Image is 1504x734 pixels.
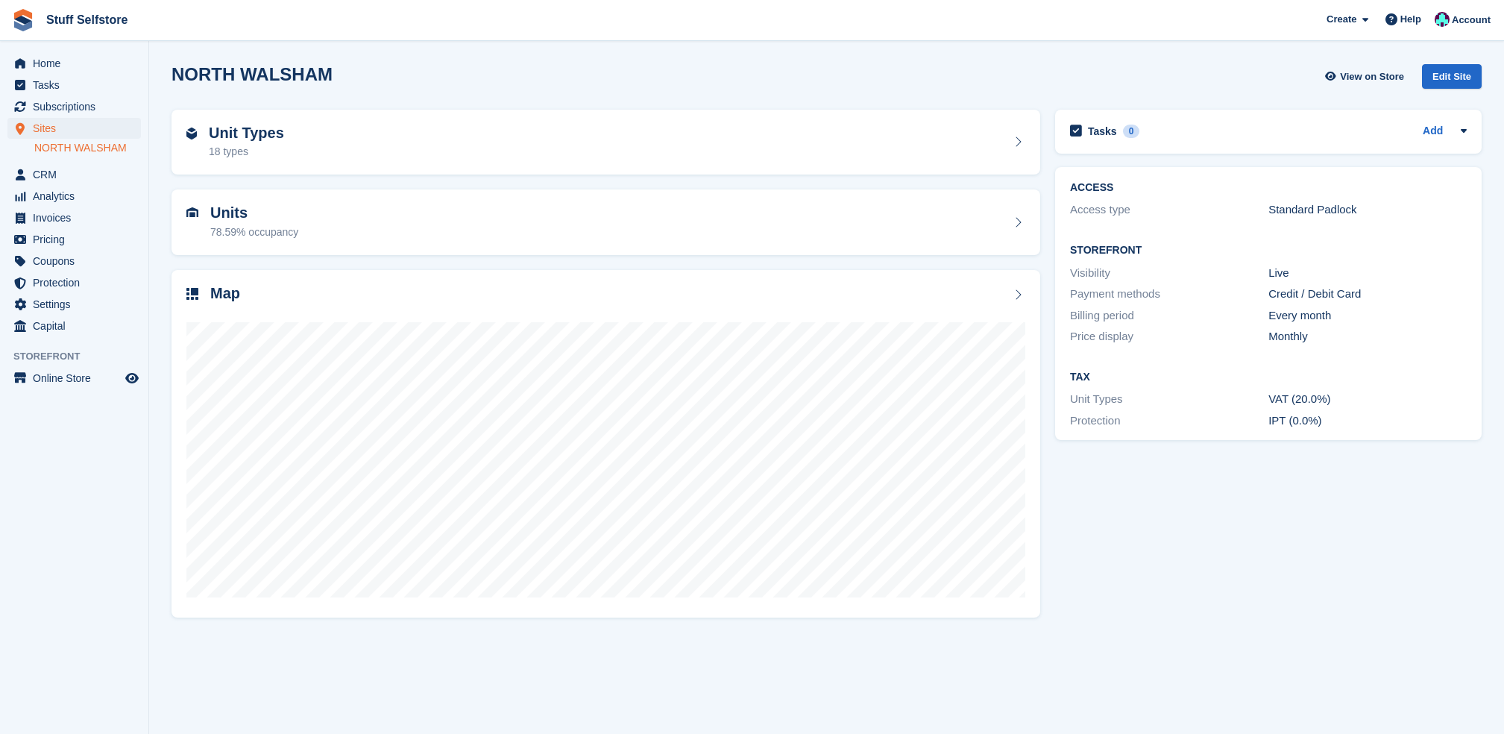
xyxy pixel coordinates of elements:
[33,368,122,389] span: Online Store
[33,164,122,185] span: CRM
[7,316,141,336] a: menu
[1070,286,1268,303] div: Payment methods
[1422,64,1482,89] div: Edit Site
[1088,125,1117,138] h2: Tasks
[1070,307,1268,324] div: Billing period
[1452,13,1491,28] span: Account
[7,118,141,139] a: menu
[1070,182,1467,194] h2: ACCESS
[33,272,122,293] span: Protection
[1070,413,1268,430] div: Protection
[12,9,34,31] img: stora-icon-8386f47178a22dfd0bd8f6a31ec36ba5ce8667c1dd55bd0f319d3a0aa187defe.svg
[7,207,141,228] a: menu
[1268,286,1467,303] div: Credit / Debit Card
[33,186,122,207] span: Analytics
[7,75,141,95] a: menu
[33,75,122,95] span: Tasks
[210,225,298,240] div: 78.59% occupancy
[7,368,141,389] a: menu
[34,141,141,155] a: NORTH WALSHAM
[7,272,141,293] a: menu
[172,270,1040,618] a: Map
[33,229,122,250] span: Pricing
[210,285,240,302] h2: Map
[1070,201,1268,219] div: Access type
[7,164,141,185] a: menu
[1435,12,1450,27] img: Simon Gardner
[210,204,298,222] h2: Units
[1340,69,1404,84] span: View on Store
[1070,391,1268,408] div: Unit Types
[1070,371,1467,383] h2: Tax
[7,294,141,315] a: menu
[33,251,122,272] span: Coupons
[1070,265,1268,282] div: Visibility
[33,316,122,336] span: Capital
[33,207,122,228] span: Invoices
[209,144,284,160] div: 18 types
[13,349,148,364] span: Storefront
[33,294,122,315] span: Settings
[1268,328,1467,345] div: Monthly
[186,128,197,139] img: unit-type-icn-2b2737a686de81e16bb02015468b77c625bbabd49415b5ef34ead5e3b44a266d.svg
[1268,391,1467,408] div: VAT (20.0%)
[186,207,198,218] img: unit-icn-7be61d7bf1b0ce9d3e12c5938cc71ed9869f7b940bace4675aadf7bd6d80202e.svg
[1268,413,1467,430] div: IPT (0.0%)
[40,7,133,32] a: Stuff Selfstore
[1070,328,1268,345] div: Price display
[172,110,1040,175] a: Unit Types 18 types
[1423,123,1443,140] a: Add
[209,125,284,142] h2: Unit Types
[1268,265,1467,282] div: Live
[33,53,122,74] span: Home
[1268,201,1467,219] div: Standard Padlock
[7,53,141,74] a: menu
[7,96,141,117] a: menu
[1123,125,1140,138] div: 0
[1323,64,1410,89] a: View on Store
[7,186,141,207] a: menu
[1422,64,1482,95] a: Edit Site
[172,64,333,84] h2: NORTH WALSHAM
[123,369,141,387] a: Preview store
[1400,12,1421,27] span: Help
[1327,12,1356,27] span: Create
[1268,307,1467,324] div: Every month
[33,96,122,117] span: Subscriptions
[186,288,198,300] img: map-icn-33ee37083ee616e46c38cad1a60f524a97daa1e2b2c8c0bc3eb3415660979fc1.svg
[1070,245,1467,257] h2: Storefront
[7,229,141,250] a: menu
[33,118,122,139] span: Sites
[172,189,1040,255] a: Units 78.59% occupancy
[7,251,141,272] a: menu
